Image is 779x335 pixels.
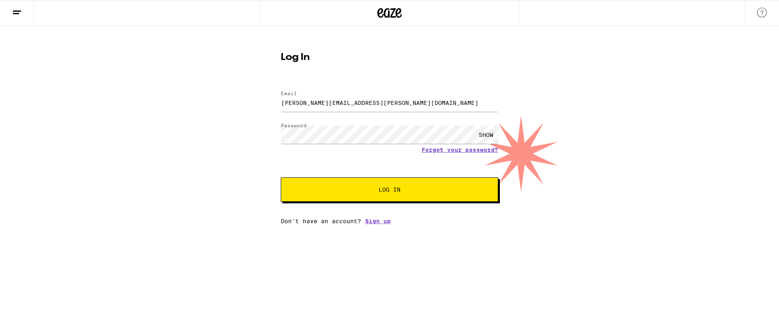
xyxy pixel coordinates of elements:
[5,6,58,12] span: Hi. Need any help?
[281,91,297,96] label: Email
[281,177,498,202] button: Log In
[281,53,498,62] h1: Log In
[422,147,498,153] a: Forgot your password?
[281,218,498,224] div: Don't have an account?
[365,218,391,224] a: Sign up
[379,187,400,192] span: Log In
[474,126,498,144] div: SHOW
[281,123,307,128] label: Password
[281,94,498,112] input: Email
